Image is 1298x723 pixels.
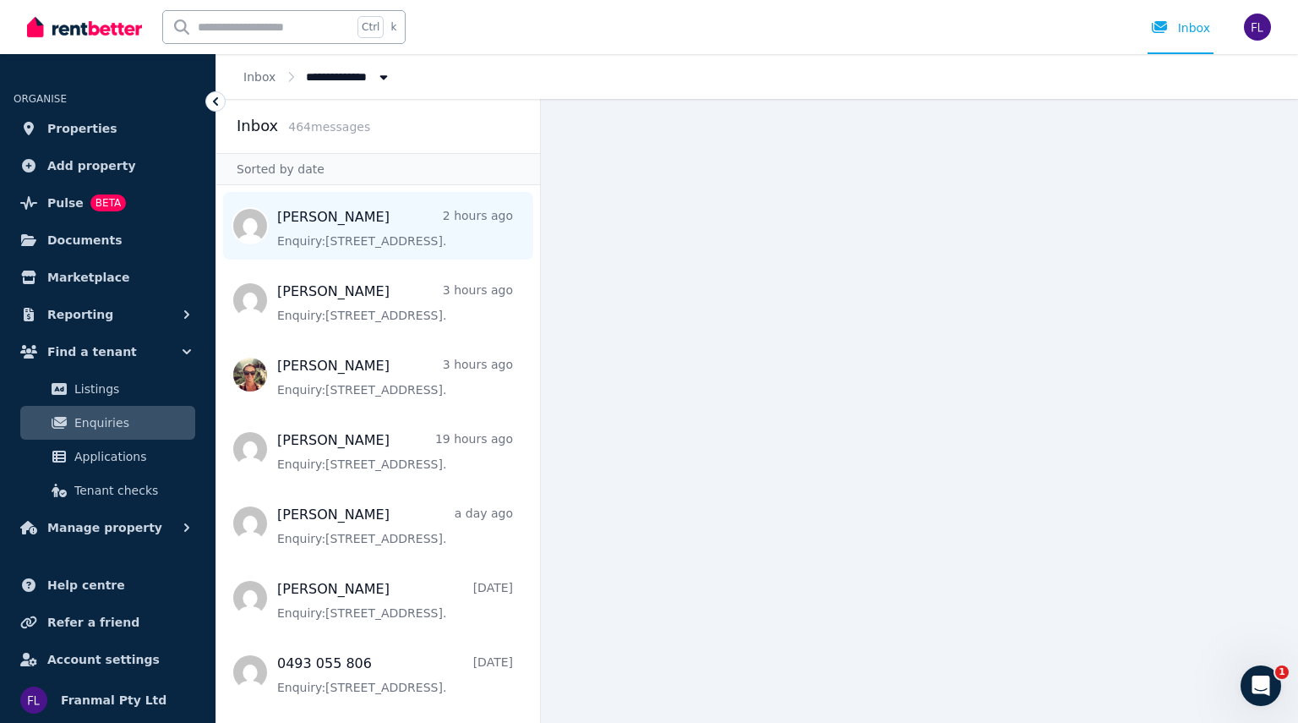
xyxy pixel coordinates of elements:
[74,446,188,467] span: Applications
[216,185,540,723] nav: Message list
[47,649,160,670] span: Account settings
[20,372,195,406] a: Listings
[14,643,202,676] a: Account settings
[14,605,202,639] a: Refer a friend
[14,186,202,220] a: PulseBETA
[20,406,195,440] a: Enquiries
[390,20,396,34] span: k
[47,118,117,139] span: Properties
[20,687,47,714] img: Franmal Pty Ltd
[47,518,162,538] span: Manage property
[90,194,126,211] span: BETA
[277,207,513,249] a: [PERSON_NAME]2 hours agoEnquiry:[STREET_ADDRESS].
[243,70,275,84] a: Inbox
[14,112,202,145] a: Properties
[47,612,139,633] span: Refer a friend
[14,260,202,294] a: Marketplace
[47,267,129,288] span: Marketplace
[357,16,384,38] span: Ctrl
[14,511,202,545] button: Manage property
[14,568,202,602] a: Help centre
[27,14,142,40] img: RentBetter
[74,413,188,433] span: Enquiries
[74,379,188,399] span: Listings
[1275,665,1289,679] span: 1
[61,690,166,710] span: Franmal Pty Ltd
[237,114,278,138] h2: Inbox
[277,654,513,696] a: 0493 055 806[DATE]Enquiry:[STREET_ADDRESS].
[47,575,125,595] span: Help centre
[20,440,195,474] a: Applications
[1244,14,1271,41] img: Franmal Pty Ltd
[74,480,188,501] span: Tenant checks
[277,282,513,324] a: [PERSON_NAME]3 hours agoEnquiry:[STREET_ADDRESS].
[277,579,513,622] a: [PERSON_NAME][DATE]Enquiry:[STREET_ADDRESS].
[1151,19,1210,36] div: Inbox
[216,153,540,185] div: Sorted by date
[277,430,513,473] a: [PERSON_NAME]19 hours agoEnquiry:[STREET_ADDRESS].
[14,149,202,183] a: Add property
[14,335,202,369] button: Find a tenant
[288,120,370,134] span: 464 message s
[47,230,123,250] span: Documents
[277,356,513,398] a: [PERSON_NAME]3 hours agoEnquiry:[STREET_ADDRESS].
[20,474,195,507] a: Tenant checks
[47,304,113,325] span: Reporting
[277,505,513,547] a: [PERSON_NAME]a day agoEnquiry:[STREET_ADDRESS].
[47,342,137,362] span: Find a tenant
[14,298,202,331] button: Reporting
[47,193,84,213] span: Pulse
[14,93,67,105] span: ORGANISE
[1241,665,1281,706] iframe: Intercom live chat
[14,223,202,257] a: Documents
[47,156,136,176] span: Add property
[216,54,419,99] nav: Breadcrumb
